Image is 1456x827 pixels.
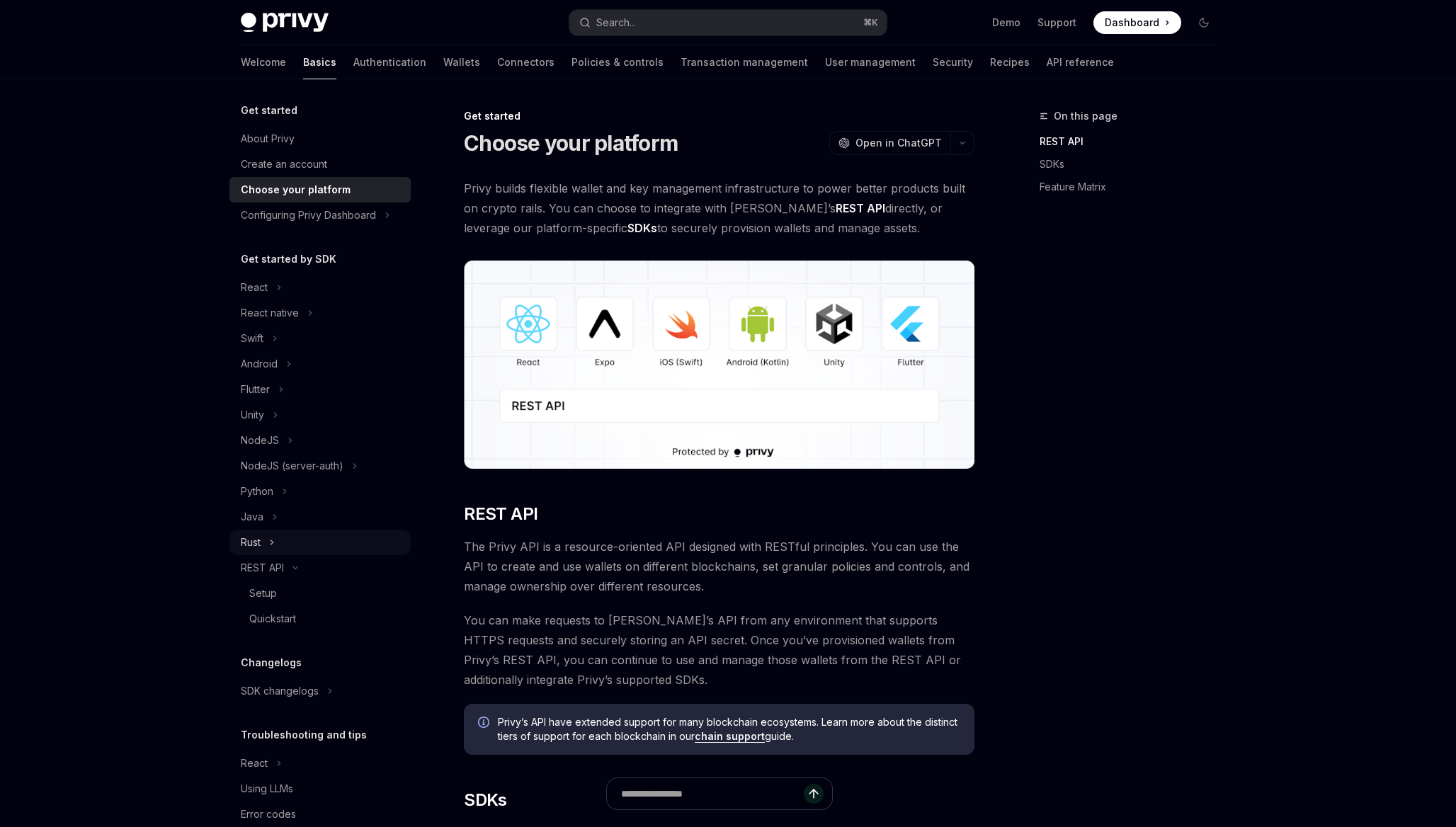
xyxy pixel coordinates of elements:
[1193,11,1215,34] button: Toggle dark mode
[241,381,270,398] div: Flutter
[804,784,824,804] button: Send message
[241,330,263,347] div: Swift
[836,201,885,215] strong: REST API
[249,610,296,627] div: Quickstart
[1093,11,1181,34] a: Dashboard
[1047,45,1114,79] a: API reference
[241,181,351,198] div: Choose your platform
[1037,16,1076,30] a: Support
[464,130,678,156] h1: Choose your platform
[855,136,942,150] span: Open in ChatGPT
[1105,16,1159,30] span: Dashboard
[241,279,268,296] div: React
[464,261,974,469] img: images/Platform2.png
[992,16,1020,30] a: Demo
[241,207,376,224] div: Configuring Privy Dashboard
[1054,108,1117,125] span: On this page
[569,10,887,35] button: Open search
[497,45,554,79] a: Connectors
[241,534,261,551] div: Rust
[443,45,480,79] a: Wallets
[498,715,960,743] span: Privy’s API have extended support for many blockchain ecosystems. Learn more about the distinct t...
[229,152,411,177] a: Create an account
[241,483,273,500] div: Python
[1040,130,1227,153] a: REST API
[241,304,299,321] div: React native
[229,581,411,606] a: Setup
[353,45,426,79] a: Authentication
[627,221,657,235] strong: SDKs
[229,606,411,632] a: Quickstart
[229,530,411,555] button: Toggle Rust section
[241,508,263,525] div: Java
[229,203,411,228] button: Toggle Configuring Privy Dashboard section
[825,45,916,79] a: User management
[229,504,411,530] button: Toggle Java section
[229,300,411,326] button: Toggle React native section
[241,251,336,268] h5: Get started by SDK
[229,555,411,581] button: Toggle REST API section
[229,776,411,802] a: Using LLMs
[241,683,319,700] div: SDK changelogs
[229,802,411,827] a: Error codes
[695,730,765,743] a: chain support
[241,780,293,797] div: Using LLMs
[464,109,974,123] div: Get started
[229,678,411,704] button: Toggle SDK changelogs section
[303,45,336,79] a: Basics
[229,377,411,402] button: Toggle Flutter section
[229,402,411,428] button: Toggle Unity section
[241,806,296,823] div: Error codes
[229,751,411,776] button: Toggle React section
[229,428,411,453] button: Toggle NodeJS section
[229,453,411,479] button: Toggle NodeJS (server-auth) section
[241,755,268,772] div: React
[241,130,295,147] div: About Privy
[229,126,411,152] a: About Privy
[241,457,343,474] div: NodeJS (server-auth)
[464,610,974,690] span: You can make requests to [PERSON_NAME]’s API from any environment that supports HTTPS requests an...
[1040,176,1227,198] a: Feature Matrix
[241,355,278,372] div: Android
[229,479,411,504] button: Toggle Python section
[863,17,878,28] span: ⌘ K
[241,654,302,671] h5: Changelogs
[1040,153,1227,176] a: SDKs
[241,102,297,119] h5: Get started
[241,559,284,576] div: REST API
[241,432,279,449] div: NodeJS
[933,45,973,79] a: Security
[681,45,808,79] a: Transaction management
[621,778,804,809] input: Ask a question...
[229,351,411,377] button: Toggle Android section
[241,45,286,79] a: Welcome
[571,45,664,79] a: Policies & controls
[229,275,411,300] button: Toggle React section
[464,178,974,238] span: Privy builds flexible wallet and key management infrastructure to power better products built on ...
[829,131,950,155] button: Open in ChatGPT
[229,177,411,203] a: Choose your platform
[596,14,636,31] div: Search...
[249,585,277,602] div: Setup
[241,156,327,173] div: Create an account
[241,406,264,423] div: Unity
[478,717,492,731] svg: Info
[990,45,1030,79] a: Recipes
[241,726,367,743] h5: Troubleshooting and tips
[464,503,538,525] span: REST API
[241,13,329,33] img: dark logo
[229,326,411,351] button: Toggle Swift section
[464,537,974,596] span: The Privy API is a resource-oriented API designed with RESTful principles. You can use the API to...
